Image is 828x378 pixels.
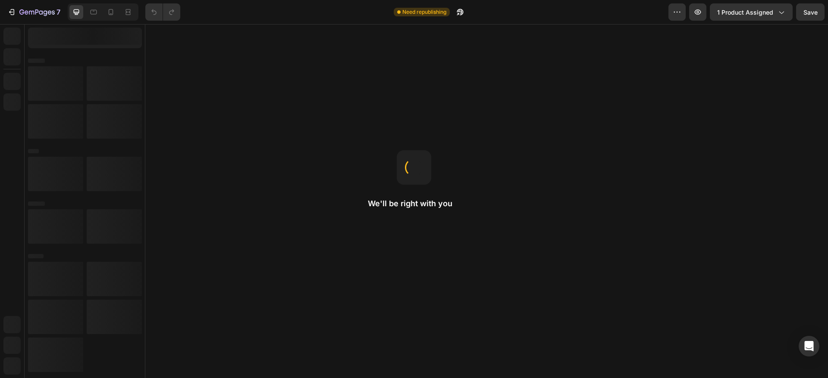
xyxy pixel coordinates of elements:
[402,8,446,16] span: Need republishing
[803,9,818,16] span: Save
[145,3,180,21] div: Undo/Redo
[3,3,64,21] button: 7
[799,336,819,356] div: Open Intercom Messenger
[717,8,773,17] span: 1 product assigned
[796,3,825,21] button: Save
[56,7,60,17] p: 7
[368,198,460,209] h2: We'll be right with you
[710,3,793,21] button: 1 product assigned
